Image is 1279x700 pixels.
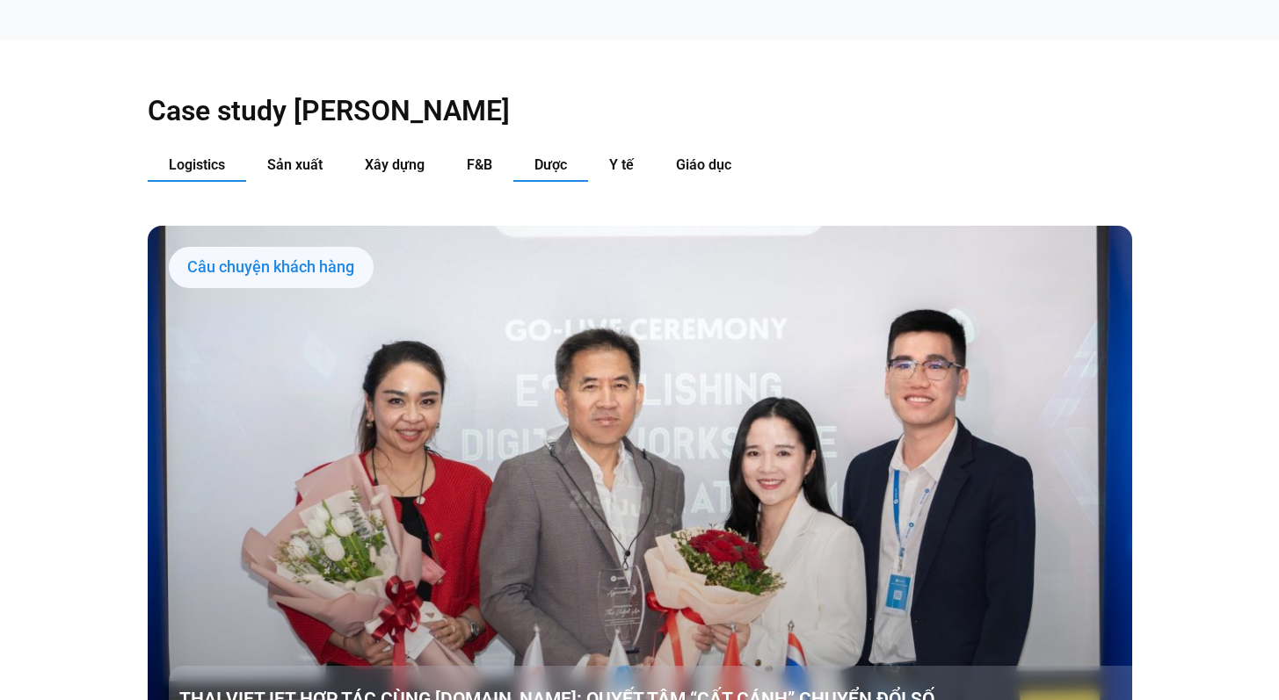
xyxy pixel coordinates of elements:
[534,156,567,173] span: Dược
[467,156,492,173] span: F&B
[148,93,1132,128] h2: Case study [PERSON_NAME]
[365,156,425,173] span: Xây dựng
[676,156,731,173] span: Giáo dục
[169,156,225,173] span: Logistics
[609,156,634,173] span: Y tế
[267,156,323,173] span: Sản xuất
[169,247,374,289] div: Câu chuyện khách hàng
